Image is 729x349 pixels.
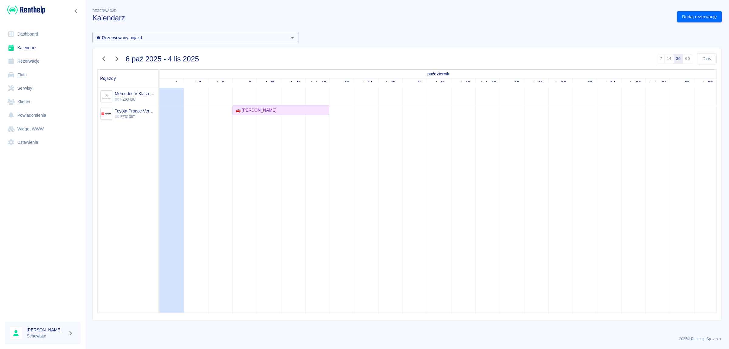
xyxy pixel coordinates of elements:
button: 60 dni [683,54,692,64]
a: Powiadomienia [5,109,80,122]
h6: Mercedes V Klasa 239KM 4-Matic Aut. [115,91,156,97]
a: 6 października 2025 [426,70,450,78]
a: 18 października 2025 [455,79,472,88]
a: Renthelp logo [5,5,45,15]
input: Wyszukaj i wybierz pojazdy... [94,34,287,41]
a: Serwisy [5,81,80,95]
a: 23 października 2025 [575,79,594,88]
a: Dodaj rezerwację [677,11,722,22]
p: FZ3136T [115,114,156,119]
img: Image [101,92,111,102]
button: 14 dni [664,54,674,64]
p: 2025 © Renthelp Sp. z o.o. [92,336,722,342]
a: 13 października 2025 [333,79,351,88]
a: 16 października 2025 [406,79,424,88]
h6: Toyota Proace Verso VIP aut. 177KM [115,108,156,114]
button: 30 dni [674,54,683,64]
a: 26 października 2025 [647,79,669,88]
a: Klienci [5,95,80,109]
h3: 6 paź 2025 - 4 lis 2025 [126,55,199,63]
a: Kalendarz [5,41,80,55]
a: 22 października 2025 [553,79,568,88]
p: FZ6343U [115,97,156,102]
a: 17 października 2025 [432,79,446,88]
a: 7 października 2025 [189,79,203,88]
a: 15 października 2025 [384,79,397,88]
h6: [PERSON_NAME] [27,327,66,333]
h3: Kalendarz [92,14,672,22]
div: 🚗 [PERSON_NAME] [233,107,276,113]
img: Image [101,109,111,119]
a: Ustawienia [5,136,80,149]
a: 28 października 2025 [698,79,715,88]
a: 21 października 2025 [528,79,544,88]
a: 20 października 2025 [503,79,521,88]
a: 25 października 2025 [624,79,642,88]
button: 7 dni [658,54,665,64]
a: 19 października 2025 [477,79,498,88]
span: Rezerwacje [92,9,116,12]
a: 6 października 2025 [164,79,180,88]
a: Rezerwacje [5,54,80,68]
button: Dziś [697,53,717,64]
p: Schowajto [27,333,66,339]
img: Renthelp logo [7,5,45,15]
a: 8 października 2025 [214,79,226,88]
a: Dashboard [5,27,80,41]
a: 9 października 2025 [236,79,253,88]
a: 14 października 2025 [358,79,374,88]
a: 12 października 2025 [307,79,328,88]
button: Otwórz [288,33,297,42]
a: 24 października 2025 [601,79,617,88]
a: Flota [5,68,80,82]
a: 10 października 2025 [262,79,276,88]
a: 11 października 2025 [285,79,301,88]
a: Widget WWW [5,122,80,136]
span: Pojazdy [100,76,116,81]
a: 27 października 2025 [673,79,691,88]
button: Zwiń nawigację [71,7,80,15]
